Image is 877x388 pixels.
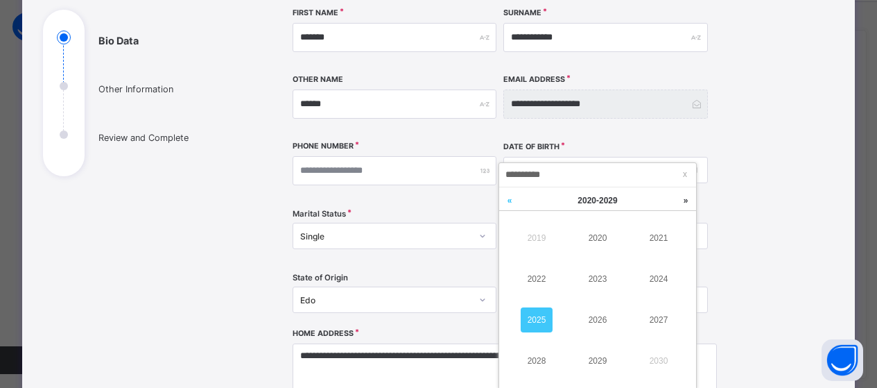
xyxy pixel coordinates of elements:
[628,217,689,258] td: 2021
[521,267,553,292] a: 2022
[675,187,696,214] a: Next decade
[628,341,689,382] td: 2030
[582,307,614,332] a: 2026
[293,273,348,282] span: State of Origin
[643,348,675,373] a: 2030
[578,196,617,205] span: 2020 - 2029
[582,267,614,292] a: 2023
[567,300,628,341] td: 2026
[643,307,675,332] a: 2027
[567,217,628,258] td: 2020
[567,341,628,382] td: 2029
[628,258,689,299] td: 2024
[643,267,675,292] a: 2024
[506,217,567,258] td: 2019
[506,300,567,341] td: 2025
[293,142,354,151] label: Phone Number
[822,339,863,381] button: Open asap
[503,75,565,84] label: Email Address
[300,231,471,242] div: Single
[582,226,614,251] a: 2020
[628,300,689,341] td: 2027
[506,258,567,299] td: 2022
[506,341,567,382] td: 2028
[293,329,354,338] label: Home Address
[521,226,553,251] a: 2019
[567,258,628,299] td: 2023
[535,187,660,214] a: 2020-2029
[499,187,520,214] a: Last decade
[293,209,346,219] span: Marital Status
[503,142,559,151] label: Date of Birth
[521,348,553,373] a: 2028
[293,8,338,17] label: First Name
[293,75,343,84] label: Other Name
[643,226,675,251] a: 2021
[503,8,541,17] label: Surname
[521,307,553,332] a: 2025
[300,295,471,305] div: Edo
[582,348,614,373] a: 2029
